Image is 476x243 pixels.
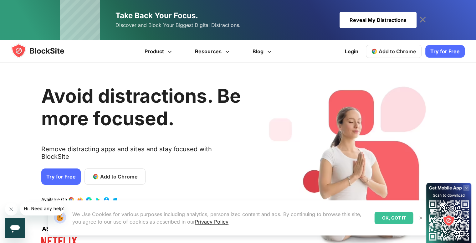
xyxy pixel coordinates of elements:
iframe: Message from company [20,202,64,215]
span: Add to Chrome [379,48,416,54]
span: Discover and Block Your Biggest Digital Distractions. [115,21,241,30]
a: Try for Free [41,168,81,185]
a: Try for Free [425,45,465,58]
span: Take Back Your Focus. [115,11,198,20]
a: Login [341,44,362,59]
div: OK, GOT IT [375,212,413,224]
img: chrome-icon.svg [371,48,377,54]
h1: Avoid distractions. Be more focused. [41,85,241,130]
a: Product [134,40,184,63]
a: Resources [184,40,242,63]
p: We Use Cookies for various purposes including analytics, personalized content and ads. By continu... [72,210,370,225]
a: Privacy Policy [195,219,228,225]
iframe: Button to launch messaging window [5,218,25,238]
a: Add to Chrome [366,45,422,58]
text: Remove distracting apps and sites and stay focused with BlockSite [41,145,241,165]
span: Hi. Need any help? [4,4,45,9]
img: Close [418,215,423,220]
a: Blog [242,40,284,63]
img: blocksite-icon.5d769676.svg [11,43,76,58]
span: Add to Chrome [100,173,138,180]
a: Add to Chrome [84,168,146,185]
button: Close [417,214,425,222]
div: Reveal My Distractions [340,12,417,28]
iframe: Close message [5,203,18,215]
